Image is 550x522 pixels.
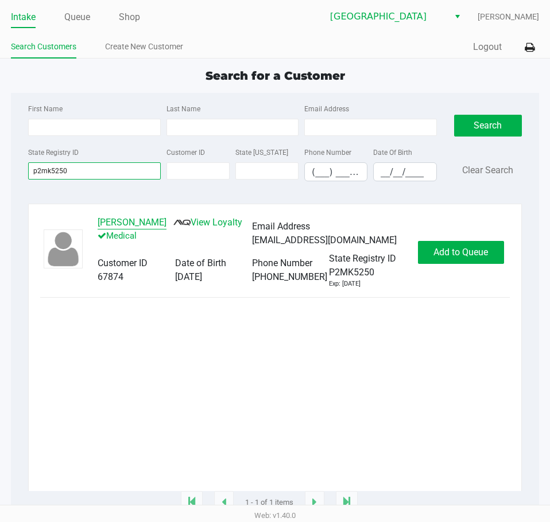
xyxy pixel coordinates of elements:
[166,147,205,158] label: Customer ID
[374,163,436,181] input: Format: MM/DD/YYYY
[11,9,36,25] a: Intake
[252,235,397,246] span: [EMAIL_ADDRESS][DOMAIN_NAME]
[336,491,358,514] app-submit-button: Move to last page
[329,266,374,279] span: P2MK5250
[305,163,367,181] input: Format: (999) 999-9999
[98,258,148,268] span: Customer ID
[304,104,349,114] label: Email Address
[11,40,76,54] a: Search Customers
[478,11,539,23] span: [PERSON_NAME]
[105,40,183,54] a: Create New Customer
[175,271,202,282] span: [DATE]
[433,247,488,258] span: Add to Queue
[119,9,140,25] a: Shop
[329,279,361,289] div: Exp: [DATE]
[305,491,324,514] app-submit-button: Next
[252,258,312,268] span: Phone Number
[329,253,396,264] span: State Registry ID
[214,491,234,514] app-submit-button: Previous
[28,104,63,114] label: First Name
[304,147,351,158] label: Phone Number
[462,163,513,177] button: Clear Search
[245,497,293,508] span: 1 - 1 of 1 items
[473,40,502,54] button: Logout
[206,69,345,83] span: Search for a Customer
[304,162,367,181] kendo-maskedtextbox: Format: (999) 999-9999
[454,115,522,137] button: Search
[98,271,123,282] span: 67874
[181,491,203,514] app-submit-button: Move to first page
[98,229,252,243] p: Medical
[373,162,436,181] kendo-maskedtextbox: Format: MM/DD/YYYY
[175,258,226,268] span: Date of Birth
[373,147,412,158] label: Date Of Birth
[166,104,200,114] label: Last Name
[28,147,79,158] label: State Registry ID
[418,241,504,264] button: Add to Queue
[98,216,166,229] button: See customer info
[173,217,242,228] a: View Loyalty
[252,271,327,282] span: [PHONE_NUMBER]
[64,9,90,25] a: Queue
[449,6,466,27] button: Select
[254,511,296,520] span: Web: v1.40.0
[330,10,442,24] span: [GEOGRAPHIC_DATA]
[252,221,310,232] span: Email Address
[235,147,288,158] label: State [US_STATE]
